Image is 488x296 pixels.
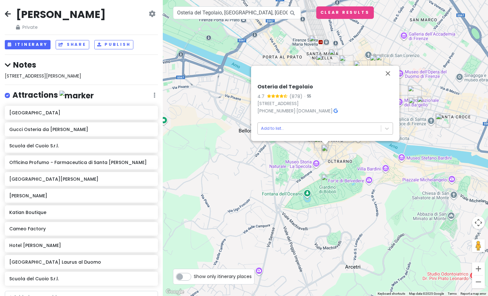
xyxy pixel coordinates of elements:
[472,216,485,229] button: Map camera controls
[376,54,390,69] div: Eataly Firenze
[9,160,153,165] h6: Officina Profumo - Farmaceutica di Santa [PERSON_NAME]
[9,143,153,149] h6: Scuola del Cuoio S.r.l.
[380,66,396,81] button: Close
[408,97,422,111] div: Vivoli
[408,86,422,100] div: Locale Firenze
[354,61,368,75] div: B&B Hotel Firenze Laurus al Duomo
[321,174,335,188] div: Boboli Gardens
[257,100,299,107] a: [STREET_ADDRESS]
[94,40,134,49] button: Publish
[9,276,153,282] h6: Scuola del Cuoio S.r.l.
[322,145,336,160] div: Alimentari Del Chianti
[9,243,153,248] h6: Hotel [PERSON_NAME]
[289,93,303,100] div: (878)
[435,113,449,127] div: Scuola del Cuoio S.r.l.
[9,259,153,265] h6: [GEOGRAPHIC_DATA] Laurus al Duomo
[257,108,295,114] a: [PHONE_NUMBER]
[417,96,431,110] div: FUK - Cocktail bar, music & more
[194,273,252,280] span: Show only itinerary places
[164,288,185,296] a: Open this area in Google Maps (opens a new window)
[472,262,485,275] button: Zoom in
[303,94,311,100] div: ·
[5,60,158,70] h4: Notes
[296,108,333,114] a: [DOMAIN_NAME]
[316,54,330,68] div: Officina Profumo - Farmaceutica di Santa Maria Novella
[9,127,153,132] h6: Gucci Osteria da [PERSON_NAME]
[472,275,485,288] button: Zoom out
[370,55,384,69] div: Nino and friends
[9,210,153,215] h6: Katian Boutique
[164,288,185,296] img: Google
[257,84,393,115] div: · ·
[339,55,353,69] div: Ristorante Storico Sabatini
[309,35,323,49] div: Trattoria Osteria Dall'Oste SMN
[316,6,374,19] button: Clear Results
[9,193,153,199] h6: [PERSON_NAME]
[409,292,444,295] span: Map data ©2025 Google
[472,239,485,252] button: Drag Pegman onto the map to open Street View
[59,91,94,101] img: marker
[257,84,393,90] h6: Osteria del Tegolaio
[56,40,89,49] button: Share
[329,49,343,63] div: Basilica of Santa Maria Novella
[9,226,153,232] h6: Cameo Factory
[448,292,457,295] a: Terms (opens in new tab)
[378,292,405,296] button: Keyboard shortcuts
[460,292,486,295] a: Report a map error
[16,8,106,21] h2: [PERSON_NAME]
[257,93,267,100] div: 4.7
[334,109,338,113] i: Google Maps
[314,136,328,150] div: Loggia Roof Bar
[16,24,106,31] span: Private
[173,6,301,19] input: Search a place
[5,40,51,49] button: Itinerary
[9,110,153,116] h6: [GEOGRAPHIC_DATA]
[9,176,153,182] h6: [GEOGRAPHIC_DATA][PERSON_NAME]
[261,125,284,132] div: Add to list...
[12,90,94,101] h4: Attractions
[5,73,81,79] span: [STREET_ADDRESS][PERSON_NAME]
